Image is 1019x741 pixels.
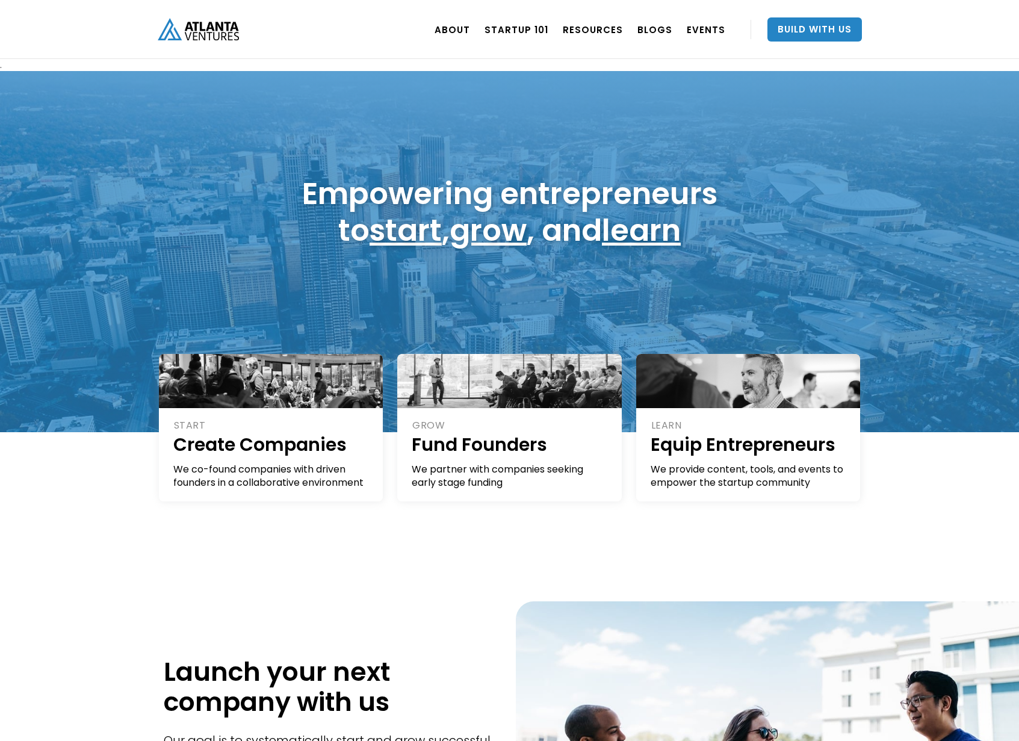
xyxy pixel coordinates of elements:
a: GROWFund FoundersWe partner with companies seeking early stage funding [397,354,622,501]
div: START [174,419,370,432]
h1: Launch your next company with us [164,657,498,717]
div: GROW [412,419,609,432]
div: We partner with companies seeking early stage funding [412,463,609,489]
a: BLOGS [637,13,672,46]
h1: Create Companies [173,432,370,457]
a: start [370,209,442,252]
a: LEARNEquip EntrepreneursWe provide content, tools, and events to empower the startup community [636,354,861,501]
h1: Fund Founders [412,432,609,457]
a: RESOURCES [563,13,623,46]
a: Startup 101 [485,13,548,46]
div: We co-found companies with driven founders in a collaborative environment [173,463,370,489]
h1: Empowering entrepreneurs to , , and [302,175,717,249]
a: EVENTS [687,13,725,46]
a: ABOUT [435,13,470,46]
div: We provide content, tools, and events to empower the startup community [651,463,847,489]
a: grow [450,209,527,252]
a: STARTCreate CompaniesWe co-found companies with driven founders in a collaborative environment [159,354,383,501]
div: LEARN [651,419,847,432]
a: learn [602,209,681,252]
h1: Equip Entrepreneurs [651,432,847,457]
a: Build With Us [767,17,862,42]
